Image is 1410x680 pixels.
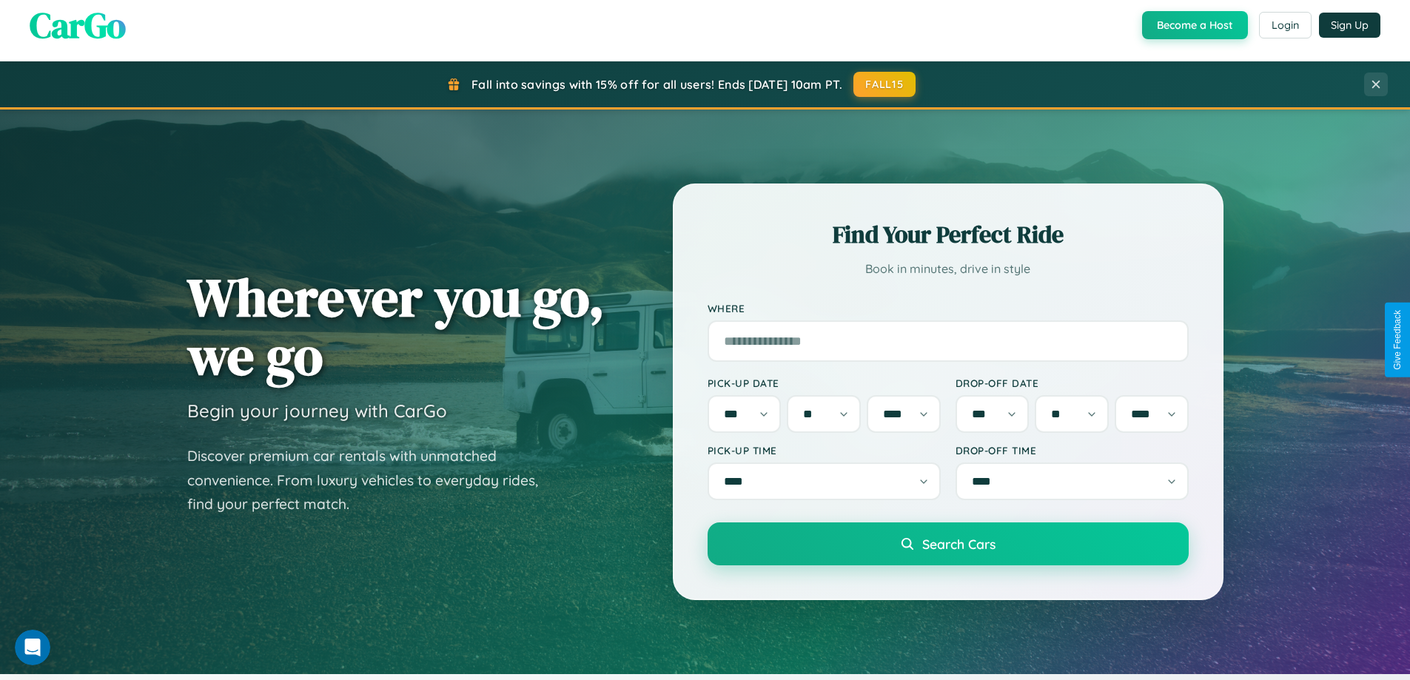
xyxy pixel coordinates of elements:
p: Book in minutes, drive in style [708,258,1189,280]
h1: Wherever you go, we go [187,268,605,385]
div: Give Feedback [1392,310,1403,370]
label: Pick-up Time [708,444,941,457]
label: Drop-off Date [956,377,1189,389]
label: Pick-up Date [708,377,941,389]
button: Login [1259,12,1312,38]
label: Drop-off Time [956,444,1189,457]
span: Search Cars [922,536,996,552]
button: FALL15 [853,72,916,97]
button: Sign Up [1319,13,1380,38]
span: Fall into savings with 15% off for all users! Ends [DATE] 10am PT. [471,77,842,92]
iframe: Intercom live chat [15,630,50,665]
button: Become a Host [1142,11,1248,39]
h2: Find Your Perfect Ride [708,218,1189,251]
h3: Begin your journey with CarGo [187,400,447,422]
label: Where [708,302,1189,314]
p: Discover premium car rentals with unmatched convenience. From luxury vehicles to everyday rides, ... [187,444,557,516]
span: CarGo [30,1,126,50]
button: Search Cars [708,522,1189,565]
